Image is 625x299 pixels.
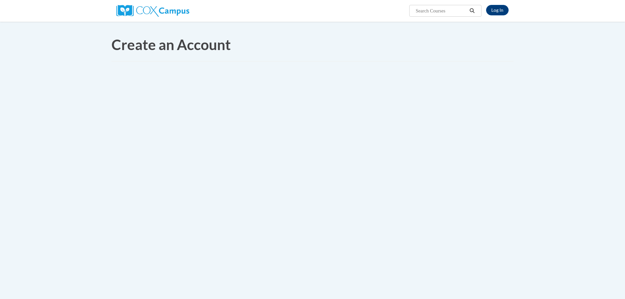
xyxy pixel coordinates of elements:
img: Cox Campus [116,5,189,17]
i:  [469,9,475,13]
span: Create an Account [111,36,231,53]
a: Cox Campus [116,8,189,13]
input: Search Courses [415,7,467,15]
a: Log In [486,5,509,15]
button: Search [467,7,477,15]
